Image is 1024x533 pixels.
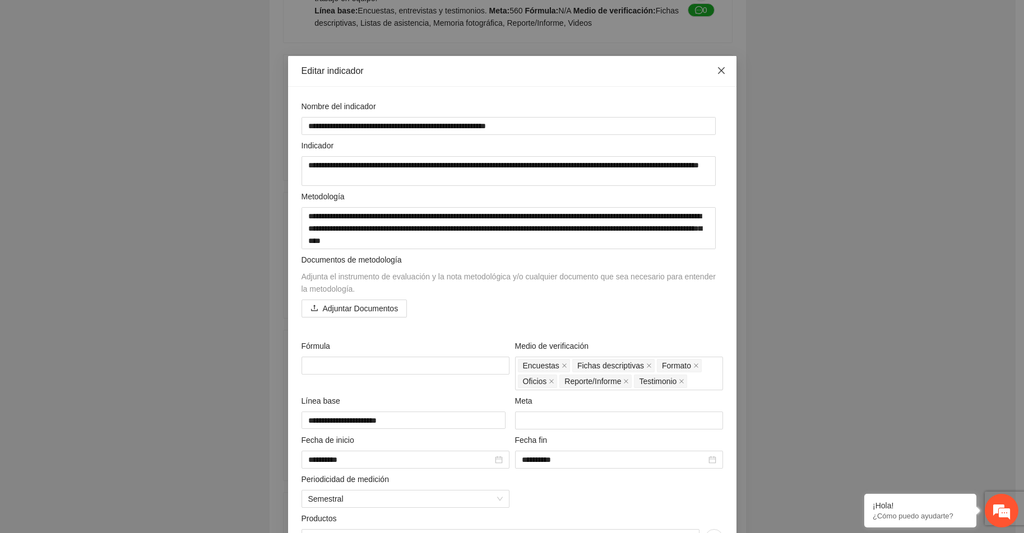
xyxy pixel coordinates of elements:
[679,378,684,384] span: close
[6,306,214,345] textarea: Escriba su mensaje y pulse “Intro”
[308,490,503,507] span: Semestral
[559,375,632,388] span: Reporte/Informe
[572,359,655,372] span: Fichas descriptivas
[515,395,537,407] span: Meta
[639,375,677,387] span: Testimonio
[873,512,968,520] p: ¿Cómo puedo ayudarte?
[693,363,699,368] span: close
[706,56,736,86] button: Close
[311,304,318,313] span: upload
[873,501,968,510] div: ¡Hola!
[302,100,381,113] span: Nombre del indicador
[518,375,558,388] span: Oficios
[623,378,629,384] span: close
[65,149,155,263] span: Estamos en línea.
[515,340,593,352] span: Medio de verificación
[562,363,567,368] span: close
[302,395,345,407] span: Línea base
[302,512,341,525] span: Productos
[634,375,687,388] span: Testimonio
[302,255,402,264] span: Documentos de metodología
[523,375,547,387] span: Oficios
[523,359,559,372] span: Encuestas
[302,272,716,293] span: Adjunta el instrumento de evaluación y la nota metodológica y/o cualquier documento que sea neces...
[657,359,702,372] span: Formato
[302,434,359,446] span: Fecha de inicio
[58,57,188,72] div: Chatee con nosotros ahora
[302,300,407,317] button: uploadAdjuntar Documentos
[302,190,349,203] span: Metodología
[184,6,211,32] div: Minimizar ventana de chat en vivo
[302,65,723,77] div: Editar indicador
[717,66,726,75] span: close
[302,139,338,152] span: Indicador
[564,375,621,387] span: Reporte/Informe
[302,340,335,352] span: Fórmula
[323,302,399,315] span: Adjuntar Documentos
[515,434,552,446] span: Fecha fin
[549,378,554,384] span: close
[577,359,644,372] span: Fichas descriptivas
[518,359,570,372] span: Encuestas
[302,304,407,313] span: uploadAdjuntar Documentos
[302,473,393,485] span: Periodicidad de medición
[646,363,652,368] span: close
[662,359,691,372] span: Formato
